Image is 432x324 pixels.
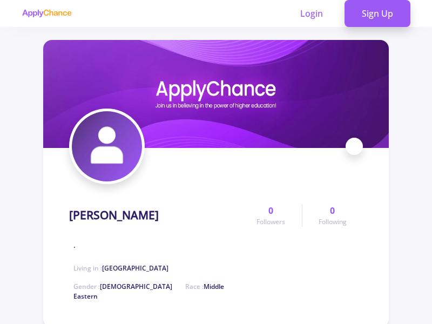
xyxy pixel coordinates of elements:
span: 0 [330,204,335,217]
span: Following [319,217,347,227]
span: . [73,239,76,251]
span: Living in : [73,264,168,273]
span: 0 [268,204,273,217]
img: Fatima Farahanicover image [43,40,389,148]
span: Race : [73,282,224,301]
h1: [PERSON_NAME] [69,208,159,222]
span: Followers [256,217,285,227]
img: applychance logo text only [22,9,72,18]
a: 0Following [302,204,363,227]
span: [DEMOGRAPHIC_DATA] [100,282,172,291]
span: Middle Eastern [73,282,224,301]
span: Gender : [73,282,172,291]
a: 0Followers [240,204,301,227]
img: Fatima Farahaniavatar [72,111,142,181]
span: [GEOGRAPHIC_DATA] [102,264,168,273]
